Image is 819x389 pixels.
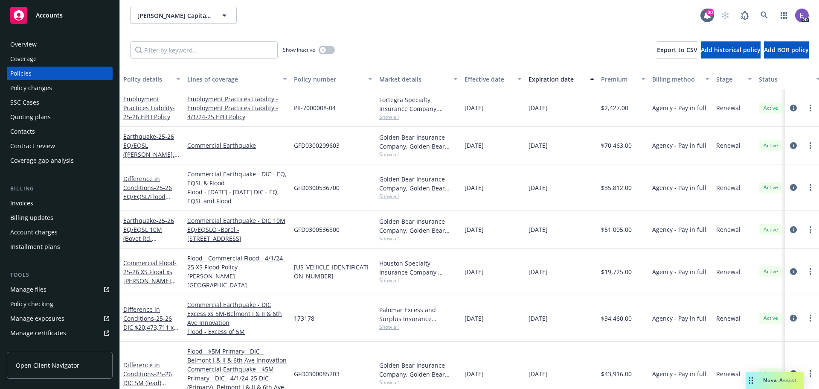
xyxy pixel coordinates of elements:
div: 30 [706,9,714,16]
button: Billing method [649,69,713,89]
a: Coverage gap analysis [7,154,113,167]
span: Add historical policy [701,46,761,54]
span: [DATE] [465,314,484,323]
span: Active [762,370,779,377]
span: $35,812.00 [601,183,632,192]
span: $2,427.00 [601,103,628,112]
span: GFD0300085203 [294,369,340,378]
span: [DATE] [465,225,484,234]
span: Renewal [716,141,741,150]
a: Flood - [DATE] - [DATE] DIC - EQ, EQSL and Flood [187,187,287,205]
button: Policy number [290,69,376,89]
div: Overview [10,38,37,51]
span: Renewal [716,267,741,276]
div: Houston Specialty Insurance Company, Houston Specialty Insurance Company, reThought Insurance, CR... [379,259,458,277]
span: Show all [379,379,458,386]
button: [PERSON_NAME] Capital, LLC [130,7,237,24]
div: Expiration date [529,75,585,84]
a: Flood - Commercial Flood - 4/1/24-25 XS Flood Policy -[PERSON_NAME][GEOGRAPHIC_DATA] [187,254,287,290]
a: Search [756,7,773,24]
span: $70,463.00 [601,141,632,150]
span: - 25-26 EQ/EQSL 10M (Bovet Rd. [GEOGRAPHIC_DATA]) [123,216,177,260]
span: Agency - Pay in full [652,141,706,150]
a: Start snowing [717,7,734,24]
a: more [805,225,816,235]
span: [DATE] [465,369,484,378]
a: circleInformation [788,225,799,235]
button: Premium [598,69,649,89]
a: Billing updates [7,211,113,225]
a: Manage exposures [7,312,113,325]
div: Contract review [10,139,55,153]
span: Active [762,314,779,322]
span: [DATE] [465,183,484,192]
div: Golden Bear Insurance Company, Golden Bear Insurance Company, CRC Group [379,361,458,379]
a: Commercial Earthquake - DIC 10M EQ/EQSLO -Borel - [STREET_ADDRESS] [187,216,287,243]
a: Difference in Conditions [123,305,179,358]
a: more [805,266,816,277]
div: Policy number [294,75,363,84]
a: Overview [7,38,113,51]
img: photo [795,9,809,22]
div: Quoting plans [10,110,51,124]
div: Policy checking [10,297,53,311]
span: [DATE] [465,141,484,150]
span: Renewal [716,369,741,378]
button: Lines of coverage [184,69,290,89]
a: Switch app [775,7,793,24]
span: Agency - Pay in full [652,183,706,192]
div: Drag to move [746,372,756,389]
div: Billing [7,184,113,193]
div: Installment plans [10,240,60,254]
span: [DATE] [529,314,548,323]
div: Premium [601,75,636,84]
div: Palomar Excess and Surplus Insurance Company, Palomar, CRC Group [379,305,458,323]
span: Add BOR policy [764,46,809,54]
a: Manage certificates [7,326,113,340]
span: Agency - Pay in full [652,267,706,276]
div: Policy changes [10,81,52,95]
a: Policy checking [7,297,113,311]
span: Accounts [36,12,63,19]
div: Tools [7,271,113,279]
a: circleInformation [788,369,799,379]
div: Billing method [652,75,700,84]
span: [PERSON_NAME] Capital, LLC [137,11,211,20]
a: Contract review [7,139,113,153]
a: Report a Bug [736,7,753,24]
div: Manage files [10,283,46,296]
div: Manage exposures [10,312,64,325]
div: Golden Bear Insurance Company, Golden Bear Insurance Company, CRC Group [379,217,458,235]
span: - 25-26 EQ/EQSL ([PERSON_NAME]. [GEOGRAPHIC_DATA]) [123,132,179,176]
span: Nova Assist [763,377,797,384]
span: Show all [379,323,458,331]
span: $19,725.00 [601,267,632,276]
span: $43,916.00 [601,369,632,378]
a: more [805,103,816,113]
a: circleInformation [788,103,799,113]
div: Golden Bear Insurance Company, Golden Bear Insurance Company, CRC Group [379,133,458,151]
span: Active [762,142,779,149]
div: Invoices [10,196,33,210]
div: Coverage [10,52,37,66]
div: Coverage gap analysis [10,154,74,167]
span: Export to CSV [657,46,697,54]
a: Coverage [7,52,113,66]
a: Flood - Excess of 5M [187,327,287,336]
button: Market details [376,69,461,89]
div: Account charges [10,225,58,239]
span: [DATE] [529,225,548,234]
span: Show inactive [283,46,315,53]
div: Status [759,75,811,84]
a: more [805,369,816,379]
span: Renewal [716,314,741,323]
a: Policies [7,67,113,80]
a: more [805,182,816,193]
span: Renewal [716,183,741,192]
a: circleInformation [788,140,799,151]
a: Invoices [7,196,113,210]
span: [DATE] [465,267,484,276]
a: circleInformation [788,313,799,323]
div: Manage certificates [10,326,66,340]
span: $34,460.00 [601,314,632,323]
